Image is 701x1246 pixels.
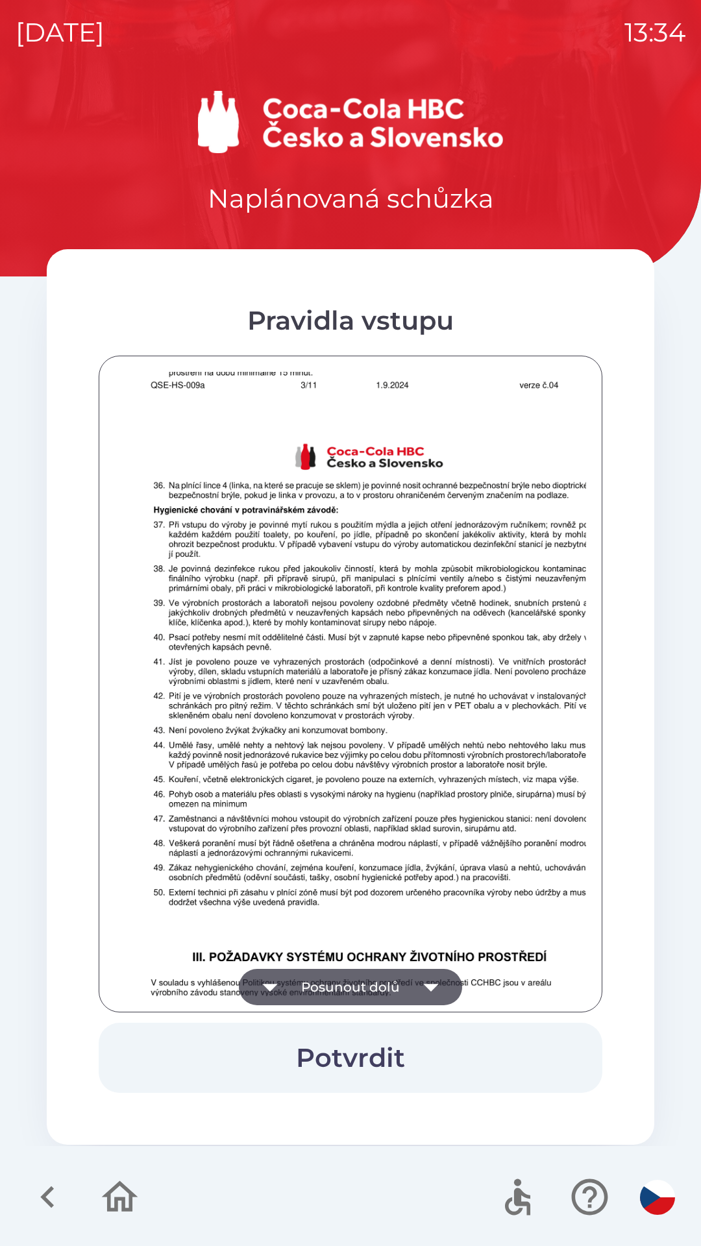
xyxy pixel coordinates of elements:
img: cs flag [640,1180,675,1215]
div: Pravidla vstupu [99,301,602,340]
p: Naplánovaná schůzka [208,179,494,218]
button: Posunout dolů [239,969,462,1005]
p: [DATE] [16,13,105,52]
img: fNpdoUWHRU0AAAAASUVORK5CYII= [115,421,619,1132]
img: Logo [47,91,654,153]
p: 13:34 [624,13,685,52]
button: Potvrdit [99,1023,602,1093]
